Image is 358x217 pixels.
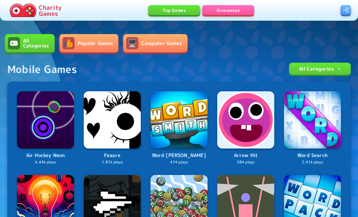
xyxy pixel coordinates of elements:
p: Air Hockey Neon [17,152,74,159]
a: Computer GamesComputer Games [123,34,187,52]
img: Logo [17,91,74,149]
img: Charity.Games [10,4,36,17]
a: LogoWord [PERSON_NAME]474 plays [150,91,208,165]
p: 1.87k plays [84,159,141,165]
img: Logo [217,91,274,149]
img: Logo [84,91,141,149]
p: Word [PERSON_NAME] [150,152,208,159]
a: All CategoriesAll Categories [5,34,55,52]
a: Charity Games [7,2,64,18]
p: Word Search [284,152,341,159]
a: LogoFeaare1.87k plays [84,91,141,165]
p: 474 plays [150,159,208,165]
a: All Categories [289,63,351,75]
p: Charity Games [39,4,62,16]
p: 4.44k plays [17,159,74,165]
p: 2.41k plays [284,159,341,165]
p: Arrow Hit [217,152,274,159]
div: Mobile Games [7,63,77,75]
img: Logo [284,91,341,149]
a: Top Games [148,5,200,15]
a: LogoArrow Hit584 plays [217,91,274,165]
img: Logo [150,91,208,149]
p: 584 plays [217,159,274,165]
a: Giveaways [202,5,254,15]
a: LogoWord Search2.41k plays [284,91,341,165]
a: LogoAir Hockey Neon4.44k plays [17,91,74,165]
p: Feaare [84,152,141,159]
a: Popular GamesPopular Games [59,34,119,52]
